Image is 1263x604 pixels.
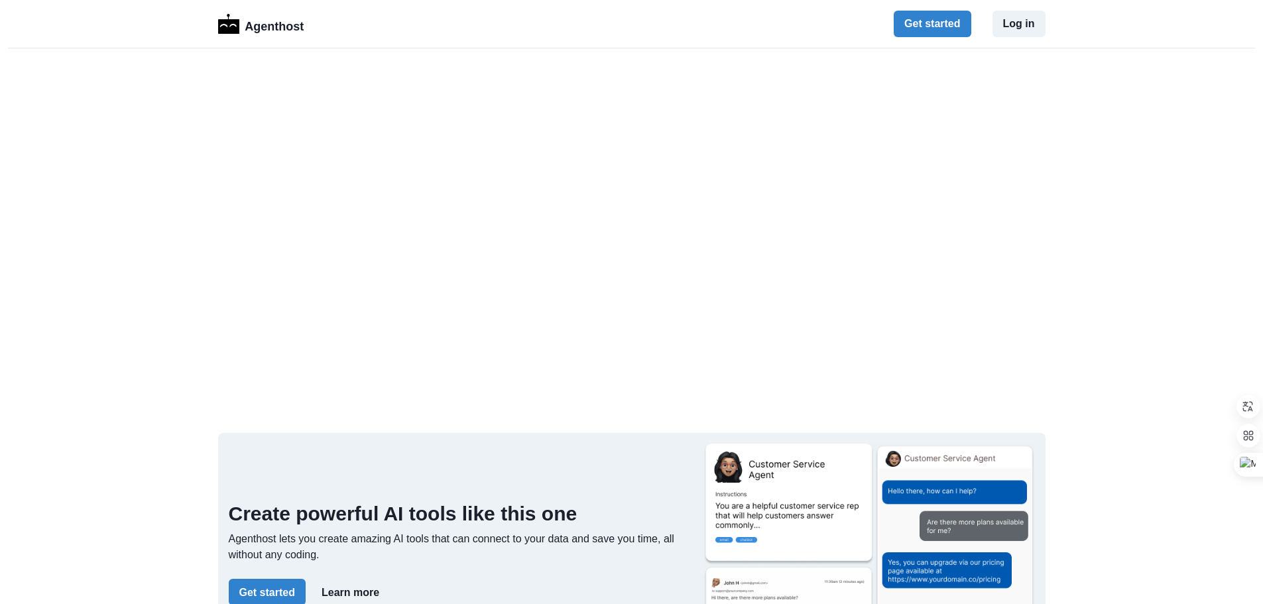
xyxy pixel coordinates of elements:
[218,14,240,34] img: Logo
[229,502,693,526] h2: Create powerful AI tools like this one
[245,13,304,36] p: Agenthost
[218,75,1046,406] iframe: AI Answer Generator
[218,13,304,36] a: LogoAgenthost
[229,531,693,563] p: Agenthost lets you create amazing AI tools that can connect to your data and save you time, all w...
[894,11,971,37] button: Get started
[992,11,1046,37] button: Log in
